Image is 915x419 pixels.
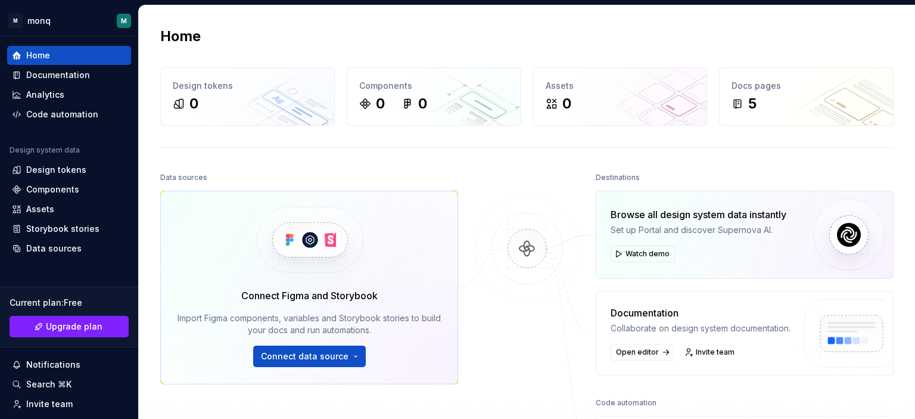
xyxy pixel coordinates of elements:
[8,14,23,28] div: M
[611,224,786,236] div: Set up Portal and discover Supernova AI.
[533,67,708,126] a: Assets0
[26,378,71,390] div: Search ⌘K
[160,27,201,46] h2: Home
[7,200,131,219] a: Assets
[10,297,129,309] div: Current plan : Free
[10,145,80,155] div: Design system data
[347,67,521,126] a: Components00
[7,375,131,394] button: Search ⌘K
[7,105,131,124] a: Code automation
[748,94,757,113] div: 5
[26,164,86,176] div: Design tokens
[418,94,427,113] div: 0
[121,16,127,26] div: M
[359,80,509,92] div: Components
[719,67,894,126] a: Docs pages5
[611,322,790,334] div: Collaborate on design system documentation.
[596,169,640,186] div: Destinations
[7,219,131,238] a: Storybook stories
[2,8,136,33] button: MmonqM
[376,94,385,113] div: 0
[7,239,131,258] a: Data sources
[7,355,131,374] button: Notifications
[611,246,675,262] button: Watch demo
[7,395,131,414] a: Invite team
[261,350,348,362] span: Connect data source
[10,316,129,337] a: Upgrade plan
[26,243,82,254] div: Data sources
[173,80,322,92] div: Design tokens
[7,85,131,104] a: Analytics
[26,108,98,120] div: Code automation
[611,344,674,361] a: Open editor
[696,347,735,357] span: Invite team
[178,312,441,336] div: Import Figma components, variables and Storybook stories to build your docs and run automations.
[26,89,64,101] div: Analytics
[160,67,335,126] a: Design tokens0
[732,80,881,92] div: Docs pages
[26,398,73,410] div: Invite team
[26,69,90,81] div: Documentation
[27,15,51,27] div: monq
[253,346,366,367] button: Connect data source
[611,207,786,222] div: Browse all design system data instantly
[7,180,131,199] a: Components
[7,46,131,65] a: Home
[562,94,571,113] div: 0
[46,321,102,333] span: Upgrade plan
[616,347,659,357] span: Open editor
[681,344,740,361] a: Invite team
[26,49,50,61] div: Home
[26,203,54,215] div: Assets
[625,249,670,259] span: Watch demo
[241,288,378,303] div: Connect Figma and Storybook
[160,169,207,186] div: Data sources
[26,184,79,195] div: Components
[611,306,790,320] div: Documentation
[189,94,198,113] div: 0
[7,66,131,85] a: Documentation
[7,160,131,179] a: Design tokens
[26,223,99,235] div: Storybook stories
[596,395,656,411] div: Code automation
[546,80,695,92] div: Assets
[26,359,80,371] div: Notifications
